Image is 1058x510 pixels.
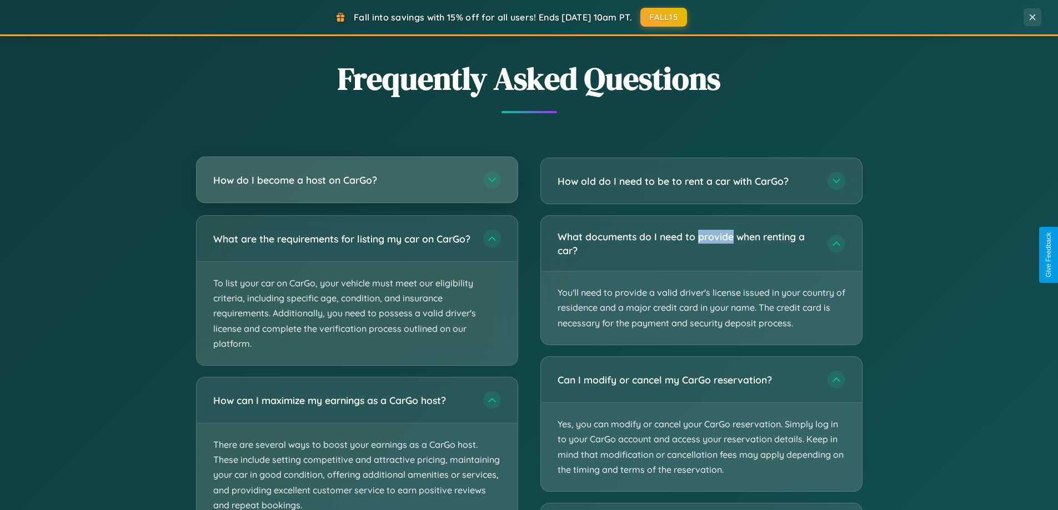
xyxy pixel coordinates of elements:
span: Fall into savings with 15% off for all users! Ends [DATE] 10am PT. [354,12,632,23]
button: FALL15 [640,8,687,27]
h3: What documents do I need to provide when renting a car? [558,230,816,257]
h3: How do I become a host on CarGo? [213,173,472,187]
h2: Frequently Asked Questions [196,57,863,100]
p: Yes, you can modify or cancel your CarGo reservation. Simply log in to your CarGo account and acc... [541,403,862,491]
div: Give Feedback [1045,233,1052,277]
h3: How old do I need to be to rent a car with CarGo? [558,174,816,188]
h3: What are the requirements for listing my car on CarGo? [213,232,472,246]
p: You'll need to provide a valid driver's license issued in your country of residence and a major c... [541,271,862,345]
p: To list your car on CarGo, your vehicle must meet our eligibility criteria, including specific ag... [197,262,518,365]
h3: Can I modify or cancel my CarGo reservation? [558,373,816,387]
h3: How can I maximize my earnings as a CarGo host? [213,393,472,407]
